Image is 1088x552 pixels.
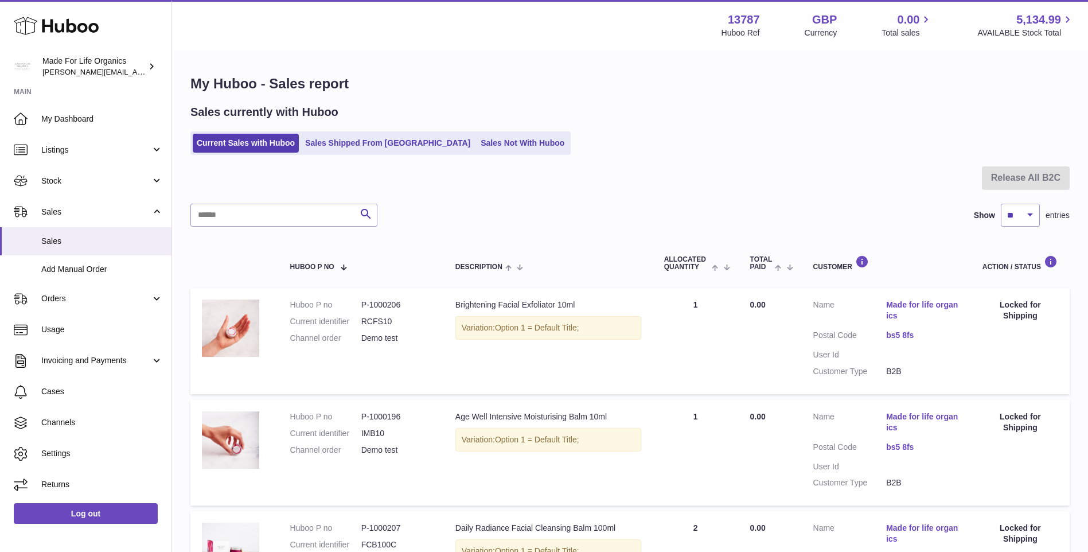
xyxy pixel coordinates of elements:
div: Customer [813,255,960,271]
span: Sales [41,207,151,217]
span: entries [1046,210,1070,221]
a: Log out [14,503,158,524]
dt: Channel order [290,333,361,344]
span: Sales [41,236,163,247]
dt: User Id [813,461,887,472]
dt: Postal Code [813,442,887,456]
img: geoff.winwood@madeforlifeorganics.com [14,58,31,75]
span: Returns [41,479,163,490]
strong: 13787 [728,12,760,28]
dt: Name [813,300,887,324]
div: Variation: [455,428,641,452]
dd: IMB10 [361,428,432,439]
a: Made for life organics [886,523,960,545]
dt: User Id [813,349,887,360]
span: 0.00 [898,12,920,28]
a: 0.00 Total sales [882,12,933,38]
span: Orders [41,293,151,304]
div: Daily Radiance Facial Cleansing Balm 100ml [455,523,641,534]
span: Total paid [750,256,773,271]
label: Show [974,210,995,221]
span: Cases [41,386,163,397]
dd: RCFS10 [361,316,432,327]
a: Sales Shipped From [GEOGRAPHIC_DATA] [301,134,474,153]
span: Channels [41,417,163,428]
dt: Channel order [290,445,361,456]
div: Locked for Shipping [982,523,1058,545]
dt: Huboo P no [290,411,361,422]
span: ALLOCATED Quantity [664,256,709,271]
span: Listings [41,145,151,156]
span: 0.00 [750,412,766,421]
dt: Current identifier [290,428,361,439]
h1: My Huboo - Sales report [190,75,1070,93]
a: Made for life organics [886,411,960,433]
a: bs5 8fs [886,442,960,453]
span: Add Manual Order [41,264,163,275]
span: 0.00 [750,523,766,532]
span: AVAILABLE Stock Total [977,28,1074,38]
h2: Sales currently with Huboo [190,104,338,120]
span: 0.00 [750,300,766,309]
span: Huboo P no [290,263,334,271]
td: 1 [653,288,739,394]
span: 5,134.99 [1016,12,1061,28]
span: My Dashboard [41,114,163,125]
dd: B2B [886,366,960,377]
dd: B2B [886,477,960,488]
dt: Name [813,411,887,436]
div: Huboo Ref [722,28,760,38]
span: Description [455,263,502,271]
strong: GBP [812,12,837,28]
span: Stock [41,176,151,186]
div: Locked for Shipping [982,411,1058,433]
span: [PERSON_NAME][EMAIL_ADDRESS][PERSON_NAME][DOMAIN_NAME] [42,67,291,76]
span: Option 1 = Default Title; [495,323,579,332]
td: 1 [653,400,739,506]
a: Made for life organics [886,300,960,321]
dt: Name [813,523,887,547]
dd: P-1000196 [361,411,432,422]
div: Made For Life Organics [42,56,146,77]
div: Action / Status [982,255,1058,271]
div: Locked for Shipping [982,300,1058,321]
img: brightening-facial-exfoliator-10ml-rcfs10-5.jpg [202,300,259,357]
a: Current Sales with Huboo [193,134,299,153]
dt: Customer Type [813,366,887,377]
span: Settings [41,448,163,459]
dt: Huboo P no [290,523,361,534]
dt: Postal Code [813,330,887,344]
div: Age Well Intensive Moisturising Balm 10ml [455,411,641,422]
dd: P-1000207 [361,523,432,534]
div: Currency [805,28,837,38]
a: 5,134.99 AVAILABLE Stock Total [977,12,1074,38]
a: bs5 8fs [886,330,960,341]
span: Total sales [882,28,933,38]
dd: P-1000206 [361,300,432,310]
span: Option 1 = Default Title; [495,435,579,444]
dd: Demo test [361,445,432,456]
dt: Current identifier [290,539,361,550]
img: age-well-intensive-moisturising-balm-10ml-imb10-5.jpg [202,411,259,469]
dd: Demo test [361,333,432,344]
span: Invoicing and Payments [41,355,151,366]
a: Sales Not With Huboo [477,134,568,153]
dt: Huboo P no [290,300,361,310]
span: Usage [41,324,163,335]
div: Variation: [455,316,641,340]
dd: FCB100C [361,539,432,550]
div: Brightening Facial Exfoliator 10ml [455,300,641,310]
dt: Current identifier [290,316,361,327]
dt: Customer Type [813,477,887,488]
